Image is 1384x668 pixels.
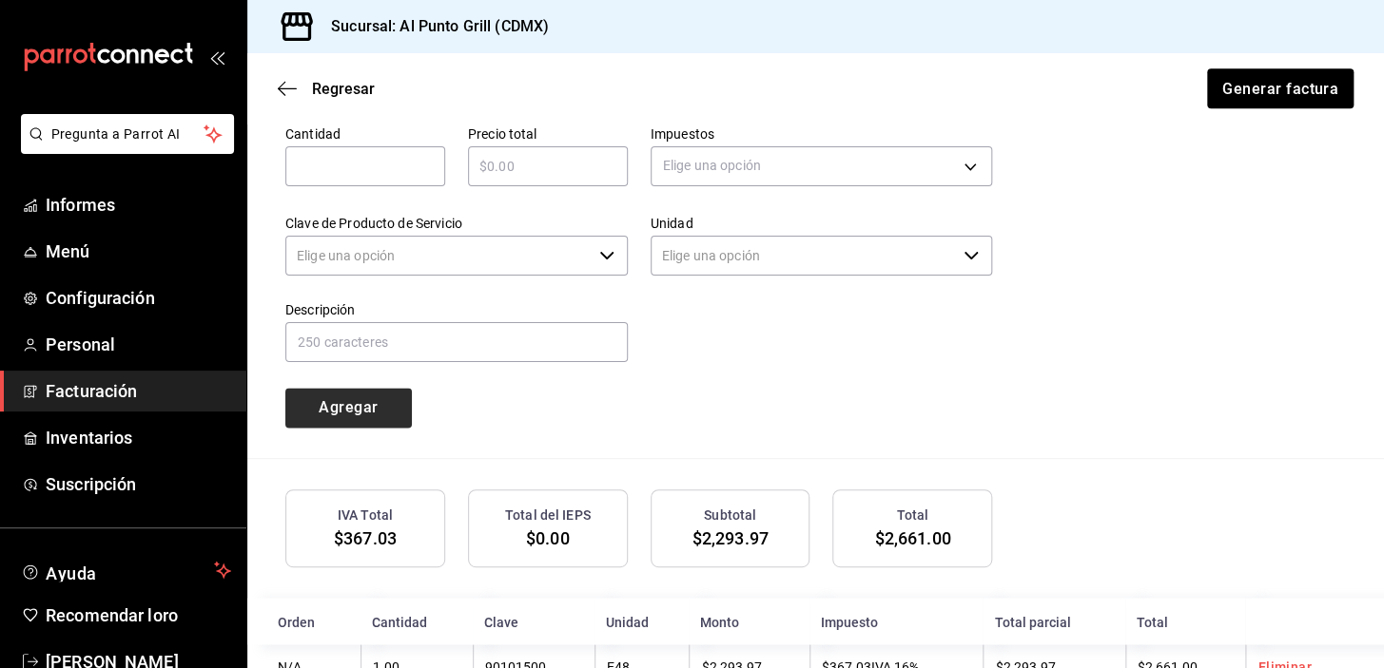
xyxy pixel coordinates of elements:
[46,563,97,583] font: Ayuda
[651,146,993,186] div: Elige una opción
[338,506,393,525] h3: IVA Total
[505,507,591,523] font: Total del IEPS
[468,155,628,178] input: $0.00
[46,381,137,401] font: Facturación
[46,241,90,261] font: Menú
[994,614,1070,629] font: Total parcial
[21,114,234,154] button: Pregunta a Parrot AI
[285,301,355,316] font: Descripción
[692,528,768,548] span: $2,293.97
[278,80,375,98] button: Regresar
[372,614,427,629] font: Cantidad
[13,138,234,158] a: Pregunta a Parrot AI
[331,17,549,35] font: Sucursal: Al Punto Grill (CDMX)
[526,528,570,548] font: $0.00
[651,216,993,229] label: Unidad
[46,195,115,215] font: Informes
[484,614,518,629] font: Clave
[700,614,739,629] font: Monto
[704,506,756,525] h3: Subtotal
[46,428,132,448] font: Inventarios
[46,288,155,308] font: Configuración
[285,216,628,229] label: Clave de Producto de Servicio
[46,474,136,494] font: Suscripción
[285,126,445,140] label: Cantidad
[46,605,178,625] font: Recomendar loro
[897,506,929,525] h3: Total
[606,614,649,629] font: Unidad
[46,334,115,354] font: Personal
[209,49,224,65] button: abrir_cajón_menú
[1137,614,1168,629] font: Total
[874,528,950,548] span: $2,661.00
[285,322,628,362] input: 250 caracteres
[1222,79,1338,97] font: Generar factura
[51,126,181,142] font: Pregunta a Parrot AI
[285,236,592,276] input: Elige una opción
[821,614,878,629] font: Impuesto
[334,528,397,548] span: $367.03
[312,80,375,98] font: Regresar
[1207,68,1354,108] button: Generar factura
[651,236,957,276] input: Elige una opción
[468,126,628,140] label: Precio total
[278,614,315,629] font: Orden
[651,125,714,141] font: Impuestos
